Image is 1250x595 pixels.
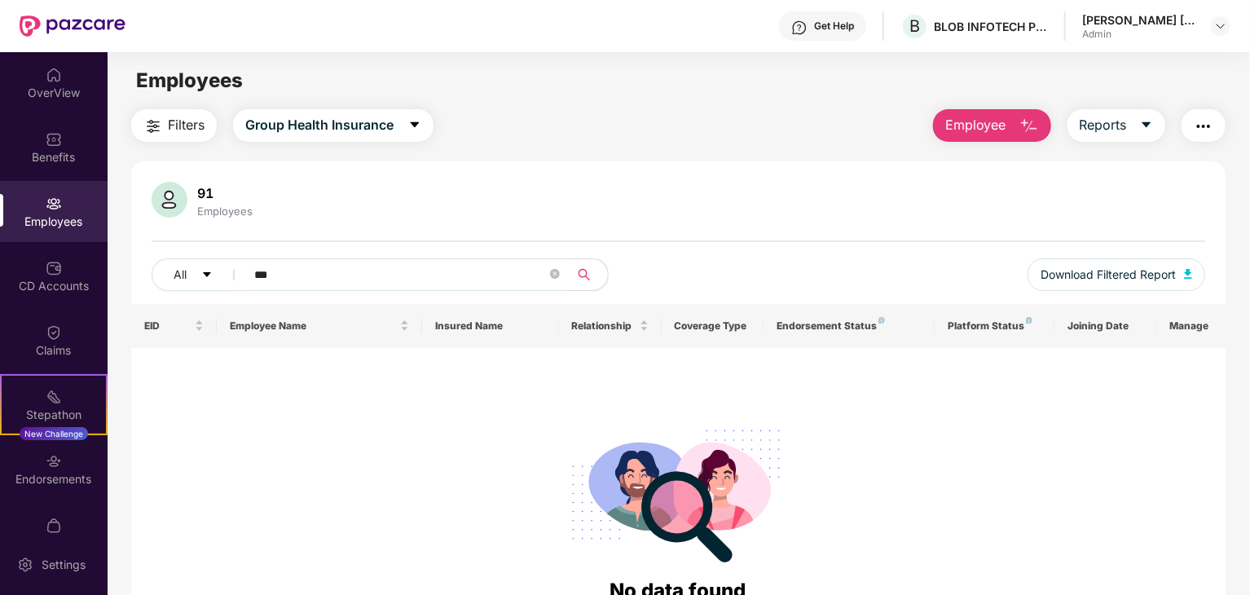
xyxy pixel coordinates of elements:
img: svg+xml;base64,PHN2ZyB4bWxucz0iaHR0cDovL3d3dy53My5vcmcvMjAwMC9zdmciIHhtbG5zOnhsaW5rPSJodHRwOi8vd3... [1019,117,1039,136]
div: Employees [194,205,256,218]
img: svg+xml;base64,PHN2ZyB4bWxucz0iaHR0cDovL3d3dy53My5vcmcvMjAwMC9zdmciIHdpZHRoPSIyNCIgaGVpZ2h0PSIyNC... [1194,117,1213,136]
div: Endorsement Status [777,320,922,333]
span: All [174,266,187,284]
div: 91 [194,185,256,201]
button: Group Health Insurancecaret-down [233,109,434,142]
span: Group Health Insurance [245,115,394,135]
button: Allcaret-down [152,258,251,291]
div: BLOB INFOTECH PVT LTD [934,19,1048,34]
span: Download Filtered Report [1041,266,1176,284]
img: svg+xml;base64,PHN2ZyB4bWxucz0iaHR0cDovL3d3dy53My5vcmcvMjAwMC9zdmciIHhtbG5zOnhsaW5rPSJodHRwOi8vd3... [152,182,187,218]
th: Employee Name [217,304,422,348]
span: B [909,16,920,36]
button: Download Filtered Report [1028,258,1205,291]
div: Platform Status [948,320,1041,333]
button: search [568,258,609,291]
img: svg+xml;base64,PHN2ZyB4bWxucz0iaHR0cDovL3d3dy53My5vcmcvMjAwMC9zdmciIHdpZHRoPSIyNCIgaGVpZ2h0PSIyNC... [143,117,163,136]
img: svg+xml;base64,PHN2ZyBpZD0iSG9tZSIgeG1sbnM9Imh0dHA6Ly93d3cudzMub3JnLzIwMDAvc3ZnIiB3aWR0aD0iMjAiIG... [46,67,62,83]
div: Admin [1082,28,1196,41]
img: svg+xml;base64,PHN2ZyBpZD0iSGVscC0zMngzMiIgeG1sbnM9Imh0dHA6Ly93d3cudzMub3JnLzIwMDAvc3ZnIiB3aWR0aD... [791,20,808,36]
span: Employees [136,68,243,92]
img: svg+xml;base64,PHN2ZyBpZD0iQ0RfQWNjb3VudHMiIGRhdGEtbmFtZT0iQ0QgQWNjb3VudHMiIHhtbG5zPSJodHRwOi8vd3... [46,260,62,276]
span: Employee Name [230,320,397,333]
img: svg+xml;base64,PHN2ZyBpZD0iRW1wbG95ZWVzIiB4bWxucz0iaHR0cDovL3d3dy53My5vcmcvMjAwMC9zdmciIHdpZHRoPS... [46,196,62,212]
th: Joining Date [1054,304,1157,348]
div: Settings [37,557,90,573]
th: Manage [1157,304,1226,348]
span: close-circle [550,269,560,279]
span: Filters [168,115,205,135]
div: [PERSON_NAME] [PERSON_NAME] [PERSON_NAME] Devi [1082,12,1196,28]
img: svg+xml;base64,PHN2ZyBpZD0iTXlfT3JkZXJzIiBkYXRhLW5hbWU9Ik15IE9yZGVycyIgeG1sbnM9Imh0dHA6Ly93d3cudz... [46,518,62,534]
span: EID [144,320,191,333]
span: caret-down [1140,118,1153,133]
img: svg+xml;base64,PHN2ZyB4bWxucz0iaHR0cDovL3d3dy53My5vcmcvMjAwMC9zdmciIHdpZHRoPSIyMSIgaGVpZ2h0PSIyMC... [46,389,62,405]
button: Reportscaret-down [1067,109,1165,142]
img: svg+xml;base64,PHN2ZyB4bWxucz0iaHR0cDovL3d3dy53My5vcmcvMjAwMC9zdmciIHhtbG5zOnhsaW5rPSJodHRwOi8vd3... [1184,269,1192,279]
th: Relationship [559,304,662,348]
img: svg+xml;base64,PHN2ZyBpZD0iRHJvcGRvd24tMzJ4MzIiIHhtbG5zPSJodHRwOi8vd3d3LnczLm9yZy8yMDAwL3N2ZyIgd2... [1214,20,1227,33]
th: Coverage Type [662,304,764,348]
img: svg+xml;base64,PHN2ZyBpZD0iQmVuZWZpdHMiIHhtbG5zPSJodHRwOi8vd3d3LnczLm9yZy8yMDAwL3N2ZyIgd2lkdGg9Ij... [46,131,62,148]
img: svg+xml;base64,PHN2ZyBpZD0iQ2xhaW0iIHhtbG5zPSJodHRwOi8vd3d3LnczLm9yZy8yMDAwL3N2ZyIgd2lkdGg9IjIwIi... [46,324,62,341]
div: Get Help [814,20,854,33]
img: svg+xml;base64,PHN2ZyBpZD0iU2V0dGluZy0yMHgyMCIgeG1sbnM9Imh0dHA6Ly93d3cudzMub3JnLzIwMDAvc3ZnIiB3aW... [17,557,33,573]
span: close-circle [550,267,560,283]
th: Insured Name [422,304,559,348]
span: caret-down [201,269,213,282]
span: Relationship [572,320,636,333]
img: svg+xml;base64,PHN2ZyB4bWxucz0iaHR0cDovL3d3dy53My5vcmcvMjAwMC9zdmciIHdpZHRoPSIyODgiIGhlaWdodD0iMj... [561,410,795,575]
span: Employee [945,115,1006,135]
img: svg+xml;base64,PHN2ZyB4bWxucz0iaHR0cDovL3d3dy53My5vcmcvMjAwMC9zdmciIHdpZHRoPSI4IiBoZWlnaHQ9IjgiIH... [1026,317,1032,324]
button: Filters [131,109,217,142]
img: New Pazcare Logo [20,15,125,37]
th: EID [131,304,217,348]
span: search [568,268,600,281]
img: svg+xml;base64,PHN2ZyB4bWxucz0iaHR0cDovL3d3dy53My5vcmcvMjAwMC9zdmciIHdpZHRoPSI4IiBoZWlnaHQ9IjgiIH... [878,317,885,324]
span: caret-down [408,118,421,133]
div: New Challenge [20,427,88,440]
button: Employee [933,109,1051,142]
img: svg+xml;base64,PHN2ZyBpZD0iRW5kb3JzZW1lbnRzIiB4bWxucz0iaHR0cDovL3d3dy53My5vcmcvMjAwMC9zdmciIHdpZH... [46,453,62,469]
span: Reports [1080,115,1127,135]
div: Stepathon [2,407,106,423]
